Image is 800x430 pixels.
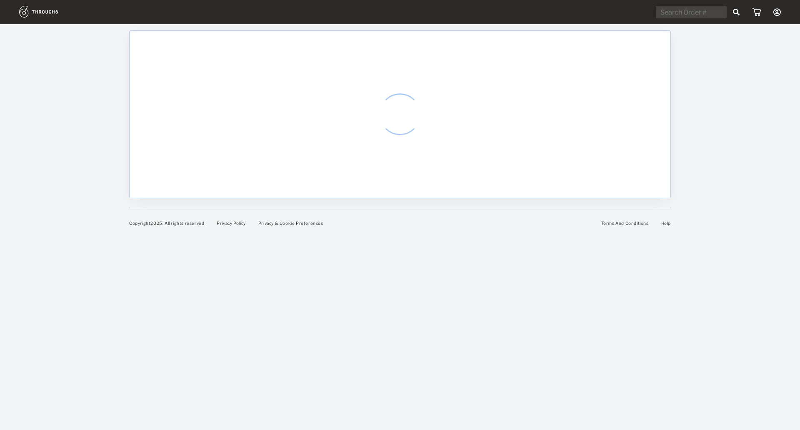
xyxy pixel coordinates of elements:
[258,221,323,226] a: Privacy & Cookie Preferences
[129,221,204,226] span: Copyright 2025 . All rights reserved
[752,8,761,16] img: icon_cart.dab5cea1.svg
[661,221,671,226] a: Help
[656,6,727,18] input: Search Order #
[601,221,649,226] a: Terms And Conditions
[217,221,245,226] a: Privacy Policy
[19,6,77,18] img: logo.1c10ca64.svg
